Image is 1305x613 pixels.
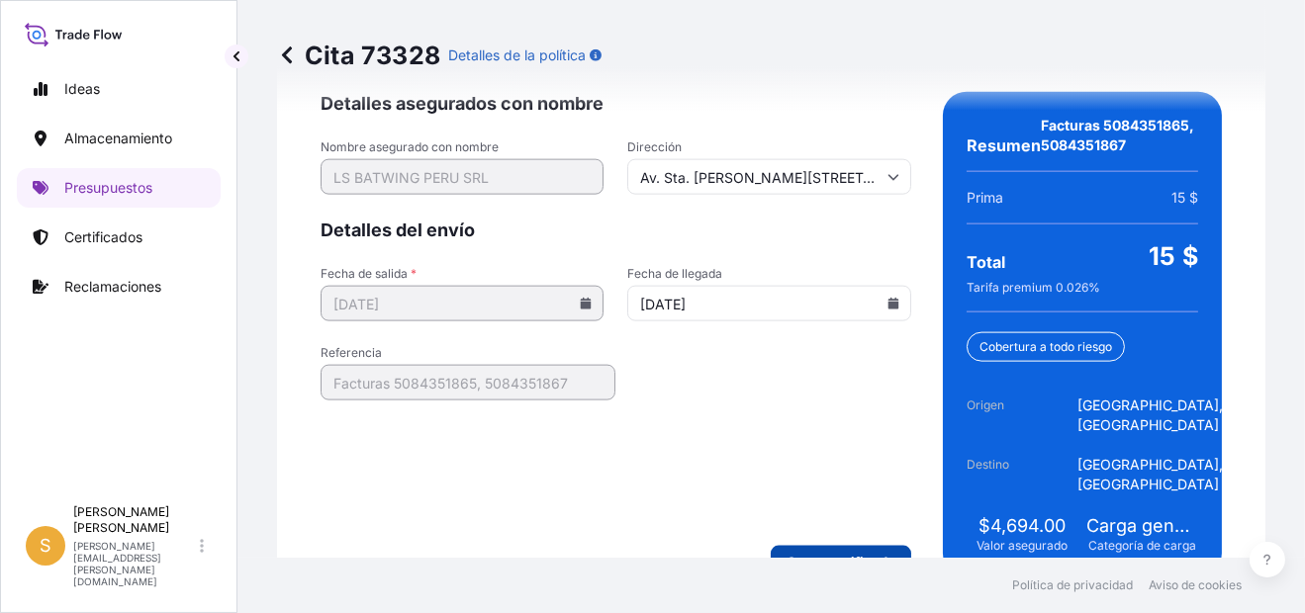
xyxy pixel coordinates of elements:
[305,40,440,71] font: Cita 73328
[967,455,1077,494] span: Destino
[1086,514,1198,538] span: Carga general/materiales peligrosos
[967,135,1041,155] span: Resumen
[73,540,196,587] p: [PERSON_NAME][EMAIL_ADDRESS][PERSON_NAME][DOMAIN_NAME]
[321,139,499,154] font: Nombre asegurado con nombre
[64,178,152,198] p: Presupuestos
[979,514,1066,538] span: $4,694.00
[448,45,586,65] p: Detalles de la política
[321,365,615,400] input: Su referencia interna
[1077,455,1223,494] span: [GEOGRAPHIC_DATA], [GEOGRAPHIC_DATA]
[1077,395,1223,435] span: [GEOGRAPHIC_DATA], [GEOGRAPHIC_DATA]
[321,345,382,360] font: Referencia
[321,286,604,321] input: mm/dd/aaaa
[627,266,722,281] font: Fecha de llegada
[17,69,221,109] a: Ideas
[73,504,196,536] p: [PERSON_NAME] [PERSON_NAME]
[17,168,221,208] a: Presupuestos
[17,267,221,306] a: Reclamaciones
[17,218,221,257] a: Certificados
[967,280,1088,296] font: Tarifa premium 0.026
[977,538,1068,554] span: Valor asegurado
[17,119,221,158] a: Almacenamiento
[64,277,161,297] p: Reclamaciones
[1088,538,1196,554] span: Categoría de carga
[967,188,1003,208] span: Prima
[787,552,895,571] p: Crear certificado
[627,286,910,321] input: mm/dd/aaaa
[64,227,142,247] p: Certificados
[1149,577,1242,593] a: Aviso de cookies
[1012,577,1133,593] a: Política de privacidad
[627,159,910,195] input: Dirección del propietario de la carga
[771,546,911,577] button: Crear certificado
[40,536,51,556] span: S
[1149,240,1198,272] span: 15 $
[967,280,1100,296] span: %
[967,332,1125,362] div: Cobertura a todo riesgo
[967,252,1005,272] span: Total
[1041,116,1198,155] span: Facturas 5084351865, 5084351867
[1171,188,1198,208] span: 15 $
[967,395,1077,435] span: Origen
[627,139,682,154] font: Dirección
[321,266,408,281] font: Fecha de salida
[64,79,100,99] p: Ideas
[321,219,911,242] span: Detalles del envío
[64,129,172,148] p: Almacenamiento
